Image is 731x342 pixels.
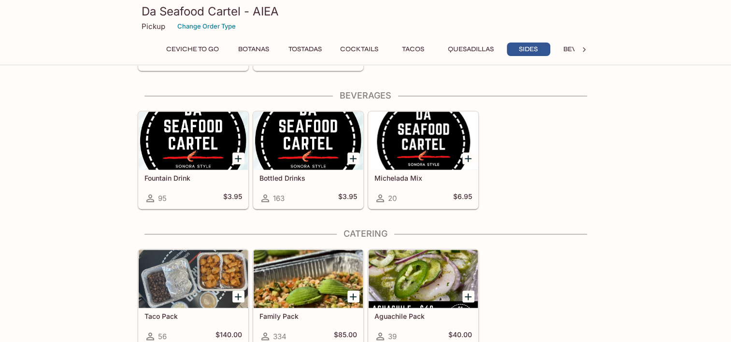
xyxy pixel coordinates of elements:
[388,332,397,341] span: 39
[453,192,472,204] h5: $6.95
[139,112,248,170] div: Fountain Drink
[139,250,248,308] div: Taco Pack
[388,194,397,203] span: 20
[254,250,363,308] div: Family Pack
[347,290,359,302] button: Add Family Pack
[259,312,357,320] h5: Family Pack
[558,43,609,56] button: Beverages
[334,330,357,342] h5: $85.00
[138,111,248,209] a: Fountain Drink95$3.95
[232,43,275,56] button: Botanas
[448,330,472,342] h5: $40.00
[142,22,165,31] p: Pickup
[283,43,327,56] button: Tostadas
[223,192,242,204] h5: $3.95
[142,4,590,19] h3: Da Seafood Cartel - AIEA
[173,19,240,34] button: Change Order Type
[273,194,285,203] span: 163
[338,192,357,204] h5: $3.95
[253,111,363,209] a: Bottled Drinks163$3.95
[254,112,363,170] div: Bottled Drinks
[368,111,478,209] a: Michelada Mix20$6.95
[215,330,242,342] h5: $140.00
[374,174,472,182] h5: Michelada Mix
[232,152,244,164] button: Add Fountain Drink
[369,250,478,308] div: Aguachile Pack
[273,332,287,341] span: 334
[158,332,167,341] span: 56
[391,43,435,56] button: Tacos
[443,43,499,56] button: Quesadillas
[369,112,478,170] div: Michelada Mix
[158,194,167,203] span: 95
[259,174,357,182] h5: Bottled Drinks
[335,43,384,56] button: Cocktails
[462,290,474,302] button: Add Aguachile Pack
[462,152,474,164] button: Add Michelada Mix
[138,90,594,101] h4: Beverages
[161,43,224,56] button: Ceviche To Go
[507,43,550,56] button: Sides
[374,312,472,320] h5: Aguachile Pack
[347,152,359,164] button: Add Bottled Drinks
[144,312,242,320] h5: Taco Pack
[232,290,244,302] button: Add Taco Pack
[138,228,594,239] h4: Catering
[144,174,242,182] h5: Fountain Drink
